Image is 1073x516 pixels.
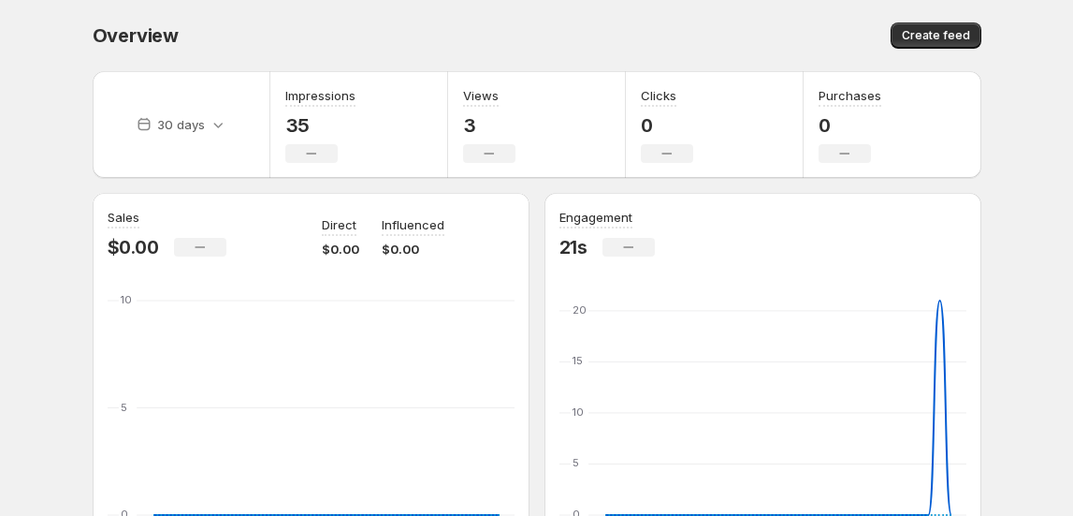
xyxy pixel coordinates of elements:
[285,86,355,105] h3: Impressions
[573,303,587,317] text: 20
[573,456,579,469] text: 5
[819,114,881,137] p: 0
[463,114,515,137] p: 3
[641,114,693,137] p: 0
[382,240,444,258] p: $0.00
[121,293,132,306] text: 10
[322,215,356,234] p: Direct
[108,236,159,258] p: $0.00
[573,354,583,367] text: 15
[891,22,981,49] button: Create feed
[382,215,444,234] p: Influenced
[819,86,881,105] h3: Purchases
[559,208,632,227] h3: Engagement
[902,28,970,43] span: Create feed
[322,240,359,258] p: $0.00
[559,236,587,258] p: 21s
[285,114,355,137] p: 35
[573,405,584,419] text: 10
[108,208,139,227] h3: Sales
[463,86,499,105] h3: Views
[157,115,205,134] p: 30 days
[93,24,179,47] span: Overview
[641,86,676,105] h3: Clicks
[121,401,127,414] text: 5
